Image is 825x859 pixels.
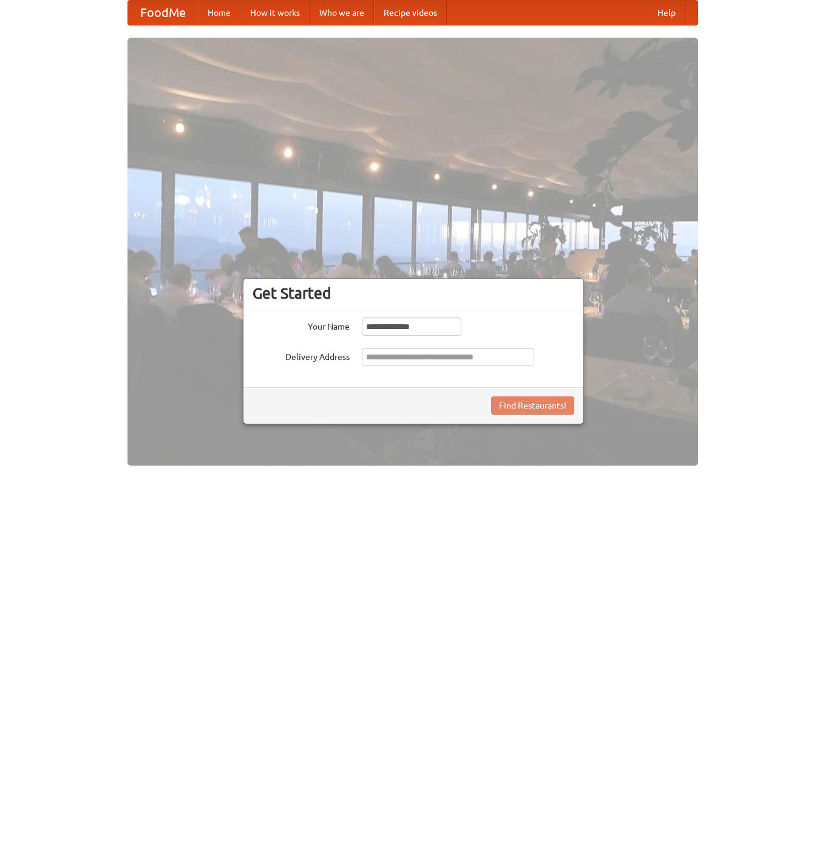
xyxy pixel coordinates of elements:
[253,284,574,302] h3: Get Started
[648,1,685,25] a: Help
[240,1,310,25] a: How it works
[374,1,447,25] a: Recipe videos
[491,396,574,415] button: Find Restaurants!
[128,1,198,25] a: FoodMe
[198,1,240,25] a: Home
[310,1,374,25] a: Who we are
[253,348,350,363] label: Delivery Address
[253,317,350,333] label: Your Name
